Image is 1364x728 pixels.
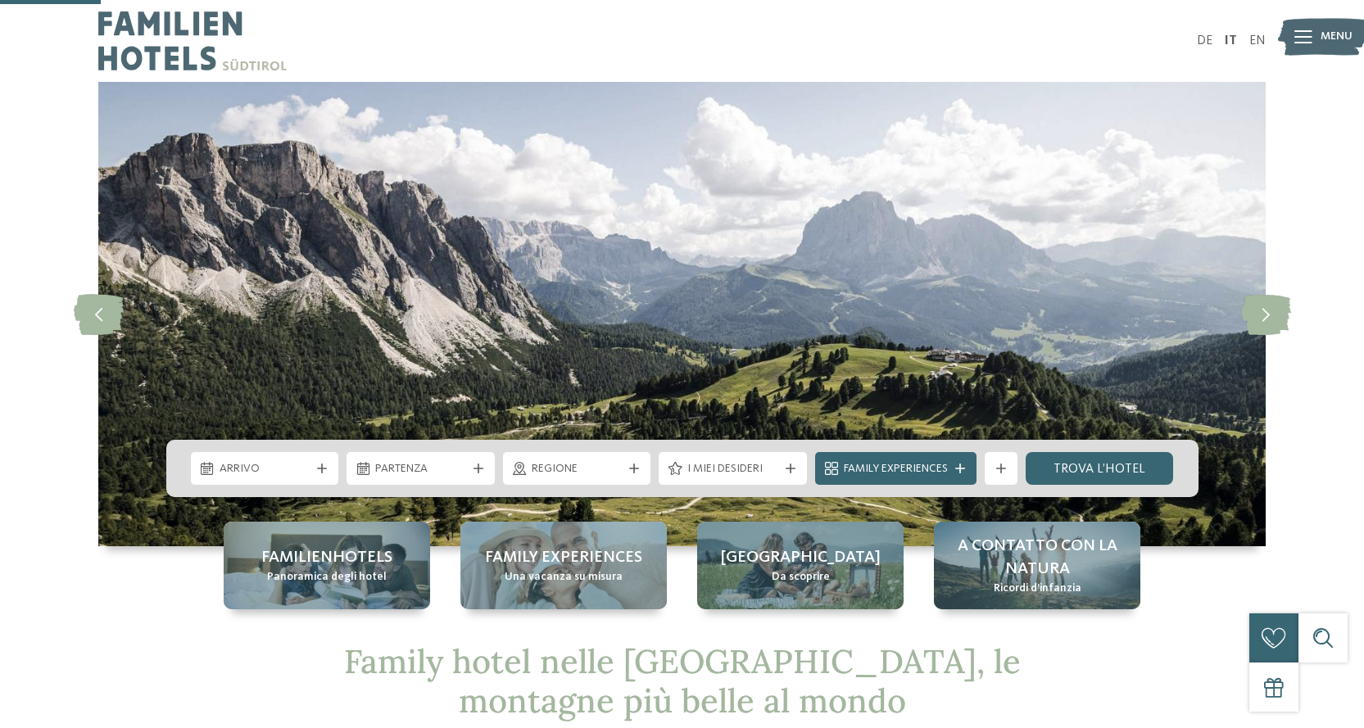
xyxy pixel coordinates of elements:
span: [GEOGRAPHIC_DATA] [721,546,881,569]
span: Family hotel nelle [GEOGRAPHIC_DATA], le montagne più belle al mondo [344,640,1021,721]
span: Partenza [375,461,466,477]
a: DE [1197,34,1212,47]
span: Menu [1321,29,1353,45]
a: Family hotel nelle Dolomiti: una vacanza nel regno dei Monti Pallidi A contatto con la natura Ric... [934,522,1140,609]
span: Regione [532,461,623,477]
a: Family hotel nelle Dolomiti: una vacanza nel regno dei Monti Pallidi Family experiences Una vacan... [460,522,667,609]
span: Una vacanza su misura [505,569,623,586]
span: Familienhotels [261,546,392,569]
a: IT [1225,34,1237,47]
a: EN [1249,34,1266,47]
a: trova l’hotel [1026,452,1174,485]
span: I miei desideri [687,461,778,477]
a: Family hotel nelle Dolomiti: una vacanza nel regno dei Monti Pallidi [GEOGRAPHIC_DATA] Da scoprire [697,522,904,609]
span: Da scoprire [772,569,830,586]
span: Family experiences [485,546,642,569]
span: Arrivo [220,461,310,477]
a: Family hotel nelle Dolomiti: una vacanza nel regno dei Monti Pallidi Familienhotels Panoramica de... [224,522,430,609]
img: Family hotel nelle Dolomiti: una vacanza nel regno dei Monti Pallidi [98,82,1266,546]
span: Panoramica degli hotel [267,569,387,586]
span: Family Experiences [844,461,948,477]
span: A contatto con la natura [950,535,1124,581]
span: Ricordi d’infanzia [994,581,1081,597]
